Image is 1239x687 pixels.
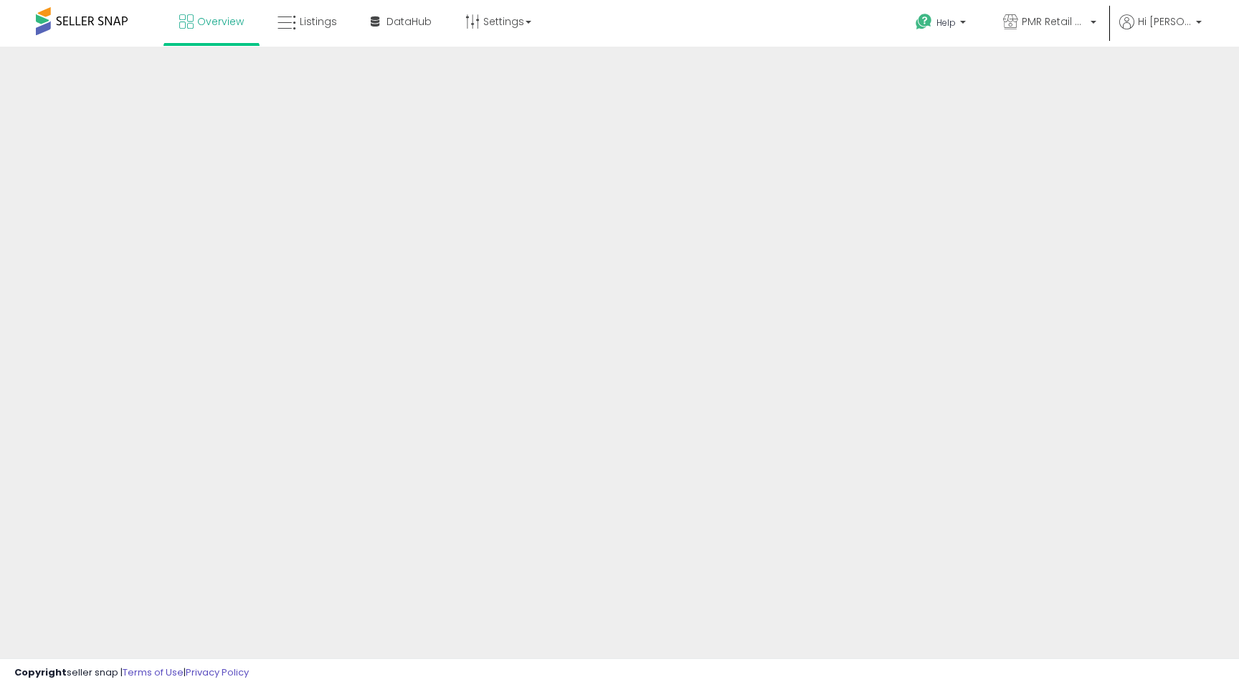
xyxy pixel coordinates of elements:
a: Help [904,2,980,47]
span: DataHub [386,14,432,29]
span: PMR Retail USA LLC [1022,14,1086,29]
span: Help [936,16,956,29]
span: Overview [197,14,244,29]
a: Hi [PERSON_NAME] [1119,14,1202,47]
span: Listings [300,14,337,29]
i: Get Help [915,13,933,31]
span: Hi [PERSON_NAME] [1138,14,1192,29]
